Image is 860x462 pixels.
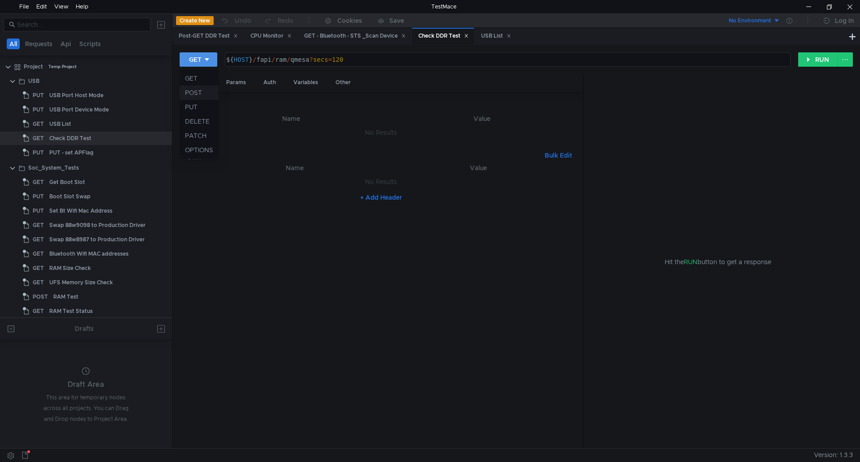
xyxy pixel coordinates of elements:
li: PATCH [180,128,219,143]
li: POST [180,86,219,100]
li: GET [180,71,219,86]
li: OPTIONS [180,143,219,157]
li: PUT [180,100,219,114]
li: DELETE [180,114,219,128]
